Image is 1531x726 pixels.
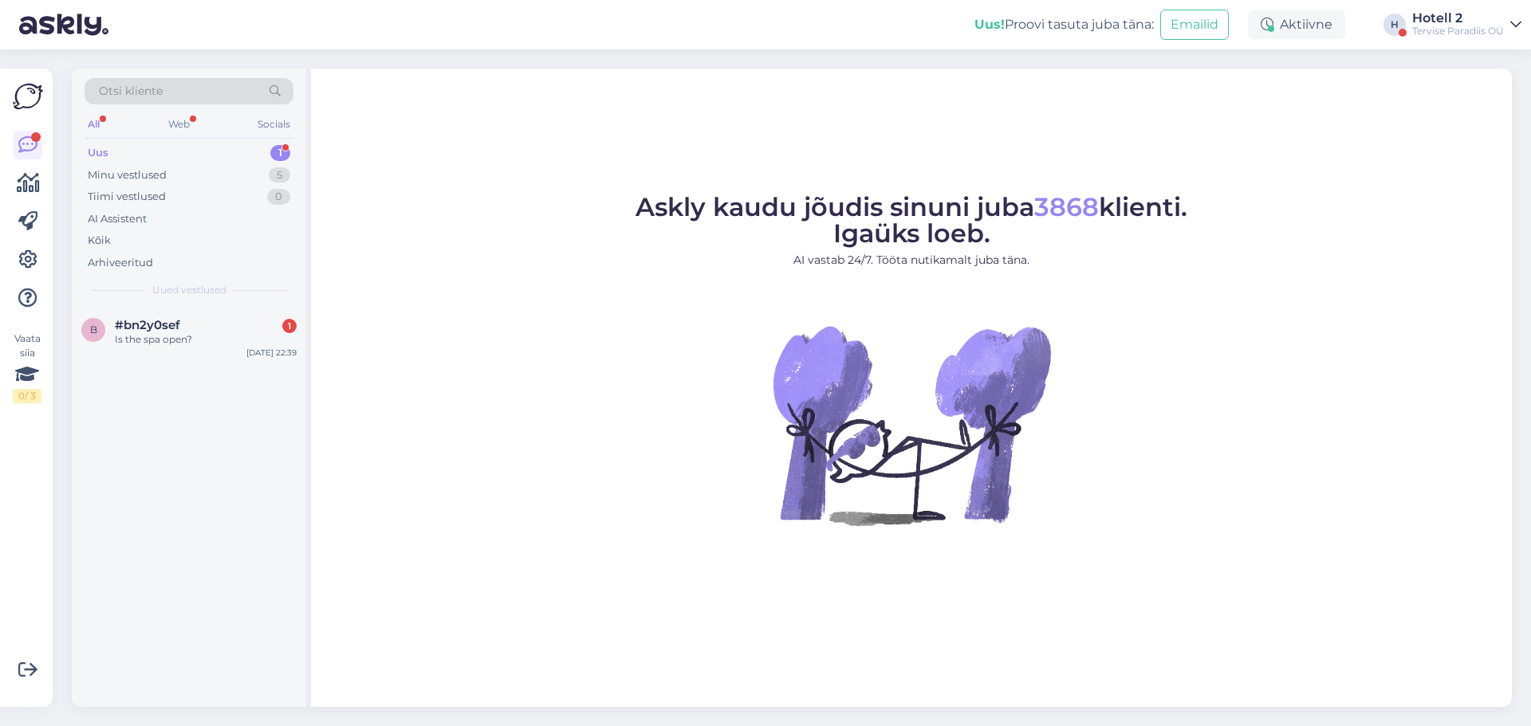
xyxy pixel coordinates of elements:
[267,189,290,205] div: 0
[1248,10,1345,39] div: Aktiivne
[1412,12,1504,25] div: Hotell 2
[13,81,43,112] img: Askly Logo
[88,255,153,271] div: Arhiveeritud
[1412,12,1521,37] a: Hotell 2Tervise Paradiis OÜ
[115,318,180,332] span: #bn2y0sef
[1034,191,1099,222] span: 3868
[768,281,1055,568] img: No Chat active
[270,145,290,161] div: 1
[636,191,1187,249] span: Askly kaudu jõudis sinuni juba klienti. Igaüks loeb.
[115,332,297,347] div: Is the spa open?
[88,145,108,161] div: Uus
[88,233,111,249] div: Kõik
[152,283,226,297] span: Uued vestlused
[282,319,297,333] div: 1
[165,114,193,135] div: Web
[90,324,97,336] span: b
[269,167,290,183] div: 5
[974,15,1154,34] div: Proovi tasuta juba täna:
[254,114,293,135] div: Socials
[636,252,1187,269] p: AI vastab 24/7. Tööta nutikamalt juba täna.
[85,114,103,135] div: All
[13,389,41,403] div: 0 / 3
[13,332,41,403] div: Vaata siia
[88,167,167,183] div: Minu vestlused
[88,211,147,227] div: AI Assistent
[99,83,163,100] span: Otsi kliente
[88,189,166,205] div: Tiimi vestlused
[246,347,297,359] div: [DATE] 22:39
[1160,10,1229,40] button: Emailid
[1412,25,1504,37] div: Tervise Paradiis OÜ
[1383,14,1406,36] div: H
[974,17,1005,32] b: Uus!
